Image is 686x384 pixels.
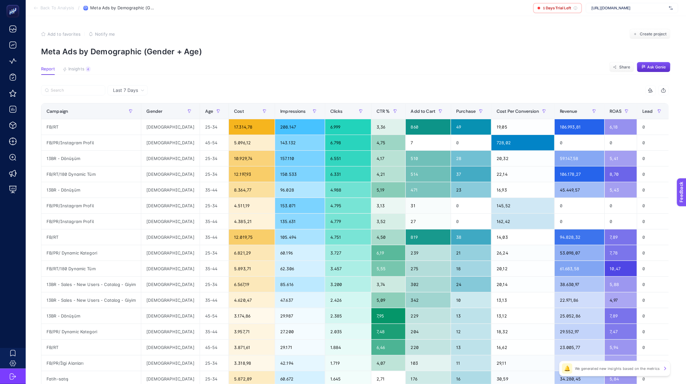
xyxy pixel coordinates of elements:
[89,31,115,37] button: Notify me
[610,109,622,114] span: ROAS
[141,245,199,261] div: [DEMOGRAPHIC_DATA]
[113,87,138,94] span: Last 7 Days
[47,109,68,114] span: Campaign
[229,182,275,198] div: 8.364,77
[555,292,604,308] div: 22.971,86
[491,214,554,229] div: 162,42
[555,229,604,245] div: 94.828,32
[325,214,371,229] div: 4.779
[200,166,229,182] div: 25-34
[41,292,141,308] div: 13BR - Sales - New Users - Catalog - Giyim
[200,229,229,245] div: 35-44
[229,340,275,355] div: 3.871,61
[491,182,554,198] div: 16,93
[371,135,405,150] div: 4,75
[371,308,405,324] div: 7,95
[637,245,669,261] div: 0
[555,308,604,324] div: 25.052,86
[637,135,669,150] div: 0
[141,308,199,324] div: [DEMOGRAPHIC_DATA]
[141,340,199,355] div: [DEMOGRAPHIC_DATA]
[406,277,451,292] div: 302
[605,355,637,371] div: 5,22
[451,292,491,308] div: 10
[605,229,637,245] div: 7,89
[40,5,74,11] span: Back To Analysis
[41,31,81,37] button: Add to favorites
[451,135,491,150] div: 0
[605,324,637,339] div: 7,47
[371,292,405,308] div: 5,09
[605,214,637,229] div: 0
[51,88,101,93] input: Search
[275,214,325,229] div: 135.631
[229,229,275,245] div: 12.019,75
[451,245,491,261] div: 21
[229,198,275,213] div: 4.511,19
[229,308,275,324] div: 3.174,86
[491,229,554,245] div: 14,03
[605,182,637,198] div: 5,43
[555,166,604,182] div: 106.178,27
[406,182,451,198] div: 471
[200,324,229,339] div: 35-44
[371,277,405,292] div: 3,74
[406,198,451,213] div: 31
[637,355,669,371] div: 0
[406,292,451,308] div: 342
[325,245,371,261] div: 3.727
[200,198,229,213] div: 25-34
[406,166,451,182] div: 514
[637,151,669,166] div: 0
[555,261,604,276] div: 61.683,58
[41,261,141,276] div: FB/RT/180 Dynamic Tüm
[90,5,154,11] span: Meta Ads by Demographic (Gender + Age)
[41,135,141,150] div: FB/PR/Instagram Profil
[229,324,275,339] div: 3.957,71
[406,245,451,261] div: 239
[275,324,325,339] div: 27.200
[325,324,371,339] div: 2.035
[371,229,405,245] div: 4,50
[451,151,491,166] div: 28
[560,109,577,114] span: Revenue
[371,182,405,198] div: 5,19
[234,109,244,114] span: Cost
[406,151,451,166] div: 510
[451,182,491,198] div: 23
[200,214,229,229] div: 35-44
[141,166,199,182] div: [DEMOGRAPHIC_DATA]
[637,198,669,213] div: 0
[619,65,630,70] span: Share
[451,324,491,339] div: 12
[637,292,669,308] div: 0
[205,109,213,114] span: Age
[141,355,199,371] div: [DEMOGRAPHIC_DATA]
[325,308,371,324] div: 2.385
[637,182,669,198] div: 0
[229,151,275,166] div: 10.929,74
[275,229,325,245] div: 105.494
[411,109,436,114] span: Add to Cart
[605,277,637,292] div: 5,88
[229,119,275,135] div: 17.314,78
[200,151,229,166] div: 25-34
[605,151,637,166] div: 5,41
[605,292,637,308] div: 4,97
[555,340,604,355] div: 23.005,77
[555,324,604,339] div: 29.552,97
[637,340,669,355] div: 0
[229,166,275,182] div: 12.197,93
[141,119,199,135] div: [DEMOGRAPHIC_DATA]
[637,229,669,245] div: 0
[491,151,554,166] div: 20,32
[637,62,671,72] button: Ask Genie
[637,308,669,324] div: 0
[325,229,371,245] div: 4.751
[669,5,673,11] img: svg%3e
[200,340,229,355] div: 45-54
[41,245,141,261] div: FB/PR/ Dynamic Kategori
[609,62,634,72] button: Share
[543,5,571,11] span: 1 Days Trial Left
[555,277,604,292] div: 38.630,97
